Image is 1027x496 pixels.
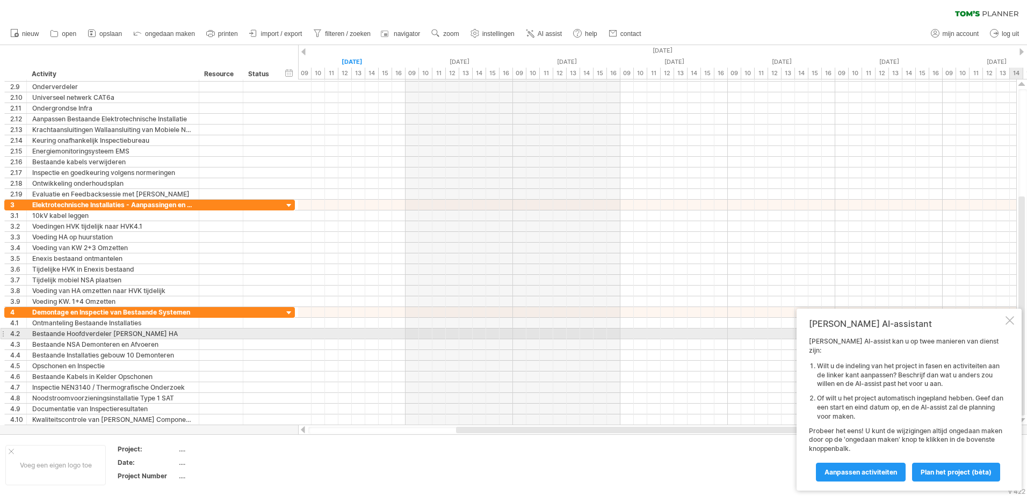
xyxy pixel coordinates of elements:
[825,468,897,476] span: Aanpassen activiteiten
[118,471,177,480] div: Project Number
[32,167,193,178] div: Inspectie en goedkeuring volgens normeringen
[32,350,193,360] div: Bestaande Installaties gebouw 10 Demonteren
[298,56,406,68] div: vrijdag, 10 Oktober 2025
[620,68,634,79] div: 09
[526,68,540,79] div: 10
[10,178,26,188] div: 2.18
[32,69,193,79] div: Activity
[32,114,193,124] div: Aanpassen Bestaande Elektrotechnische Installatie
[956,68,970,79] div: 10
[983,68,996,79] div: 12
[392,68,406,79] div: 16
[620,56,728,68] div: maandag, 13 Oktober 2025
[10,103,26,113] div: 2.11
[5,445,106,485] div: Voeg een eigen logo toe
[809,318,1003,329] div: [PERSON_NAME] AI-assistant
[10,221,26,231] div: 3.2
[1008,487,1025,495] div: v 422
[10,243,26,253] div: 3.4
[118,444,177,454] div: Project:
[365,68,379,79] div: 14
[10,286,26,296] div: 3.8
[131,27,198,41] a: ongedaan maken
[32,264,193,274] div: Tijdelijke HVK in Enexis bestaand
[379,68,392,79] div: 15
[406,68,419,79] div: 09
[822,68,835,79] div: 16
[996,68,1010,79] div: 13
[248,69,272,79] div: Status
[8,27,42,41] a: nieuw
[473,68,486,79] div: 14
[310,27,374,41] a: filteren / zoeken
[62,30,76,38] span: open
[849,68,862,79] div: 10
[204,69,237,79] div: Resource
[523,27,565,41] a: AI assist
[816,463,906,482] a: Aanpassen activiteiten
[179,471,269,480] div: ....
[47,27,79,41] a: open
[32,296,193,307] div: Voeding KW. 1+4 Omzetten
[145,30,195,38] span: ongedaan maken
[32,275,193,285] div: Tijdelijk mobiel NSA plaatsen
[912,463,1000,482] a: Plan het project (bèta)
[10,92,26,103] div: 2.10
[921,468,992,476] span: Plan het project (bèta)
[567,68,580,79] div: 13
[513,56,620,68] div: zondag, 12 Oktober 2025
[808,68,822,79] div: 15
[32,307,193,317] div: Demontage en Inspectie van Bestaande Systemen
[32,253,193,264] div: Enexis bestaand ontmantelen
[10,307,26,317] div: 4
[10,382,26,392] div: 4.7
[179,458,269,467] div: ....
[443,30,459,38] span: zoom
[540,68,553,79] div: 11
[728,56,835,68] div: dinsdag, 14 Oktober 2025
[32,404,193,414] div: Documentatie van Inspectieresultaten
[32,178,193,188] div: Ontwikkeling onderhoudsplan
[32,318,193,328] div: Ontmanteling Bestaande Installaties
[1010,68,1023,79] div: 14
[32,92,193,103] div: Universeel netwerk CAT6a
[261,30,302,38] span: import / export
[312,68,325,79] div: 10
[585,30,597,38] span: help
[10,200,26,210] div: 3
[580,68,594,79] div: 14
[809,337,1003,481] div: [PERSON_NAME] AI-assist kan u op twee manieren van dienst zijn: Probeer het eens! U kunt de wijzi...
[674,68,688,79] div: 13
[688,68,701,79] div: 14
[513,68,526,79] div: 09
[10,157,26,167] div: 2.16
[394,30,420,38] span: navigator
[10,232,26,242] div: 3.3
[352,68,365,79] div: 13
[10,404,26,414] div: 4.9
[10,393,26,403] div: 4.8
[943,68,956,79] div: 09
[32,414,193,425] div: Kwaliteitscontrole van [PERSON_NAME] Componenten
[325,68,338,79] div: 11
[538,30,562,38] span: AI assist
[468,27,518,41] a: instellingen
[118,458,177,467] div: Date:
[459,68,473,79] div: 13
[32,82,193,92] div: Onderverdeler
[10,189,26,199] div: 2.19
[32,232,193,242] div: Voeding HA op huurstation
[817,394,1003,421] li: Of wilt u het project automatisch ingepland hebben. Geef dan een start en eind datum op, en de AI...
[943,30,979,38] span: mijn account
[987,27,1022,41] a: log uit
[916,68,929,79] div: 15
[419,68,432,79] div: 10
[10,296,26,307] div: 3.9
[10,329,26,339] div: 4.2
[10,318,26,328] div: 4.1
[10,339,26,349] div: 4.3
[607,68,620,79] div: 16
[553,68,567,79] div: 12
[701,68,714,79] div: 15
[218,30,238,38] span: printen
